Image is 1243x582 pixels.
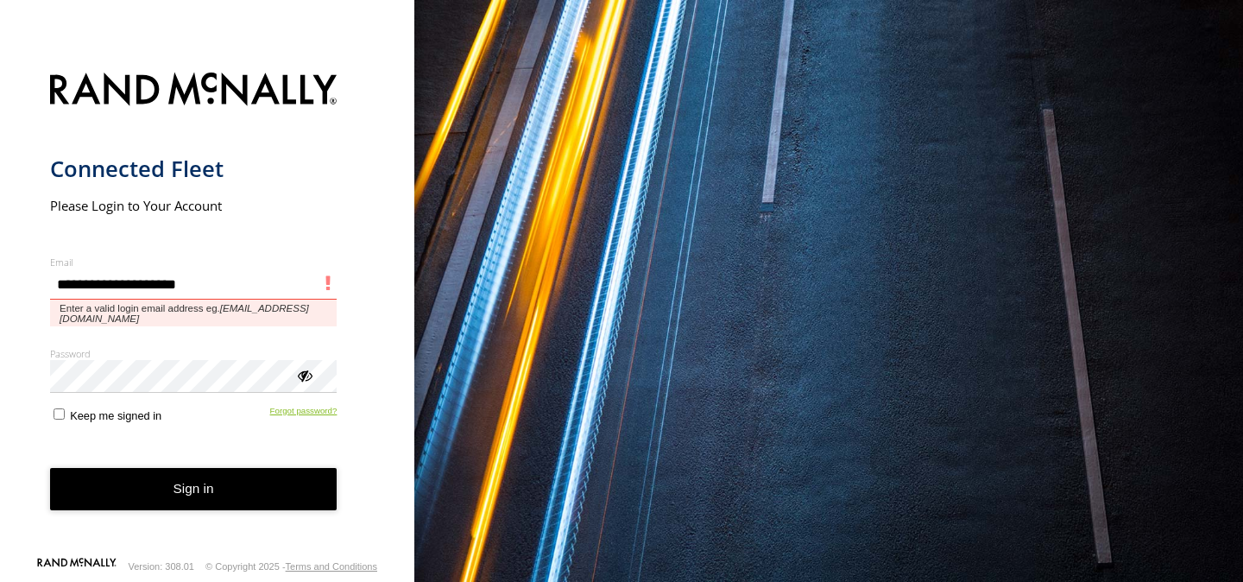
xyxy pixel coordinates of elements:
label: Password [50,347,338,360]
input: Keep me signed in [54,408,65,420]
img: Rand McNally [50,69,338,113]
label: Email [50,256,338,269]
span: Keep me signed in [70,409,161,422]
h2: Please Login to Your Account [50,197,338,214]
h1: Connected Fleet [50,155,338,183]
div: ViewPassword [295,366,312,383]
form: main [50,62,365,556]
button: Sign in [50,468,338,510]
a: Forgot password? [270,406,338,422]
span: Enter a valid login email address eg. [50,300,338,326]
div: © Copyright 2025 - [205,561,377,572]
a: Terms and Conditions [286,561,377,572]
div: Version: 308.01 [129,561,194,572]
em: [EMAIL_ADDRESS][DOMAIN_NAME] [60,303,309,324]
a: Visit our Website [37,558,117,575]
